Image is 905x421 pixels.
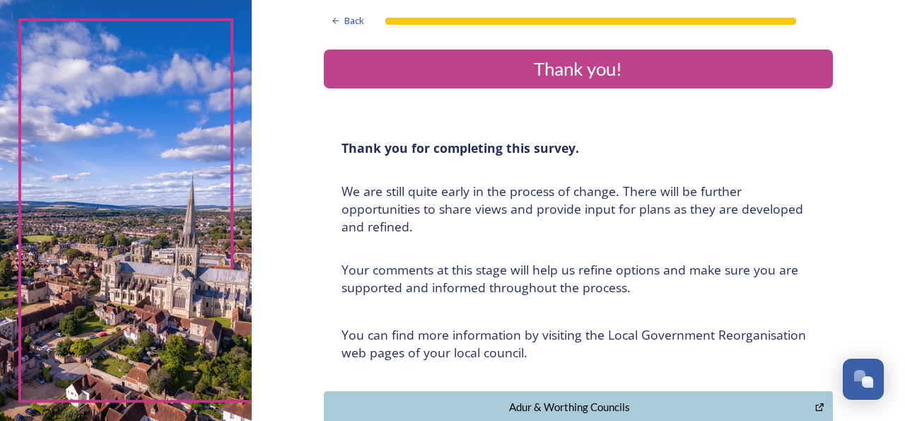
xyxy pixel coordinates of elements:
[344,14,364,28] span: Back
[341,261,815,296] h4: Your comments at this stage will help us refine options and make sure you are supported and infor...
[341,139,579,156] strong: Thank you for completing this survey.
[341,326,815,362] h4: You can find more information by visiting the Local Government Reorganisation web pages of your l...
[332,399,808,415] div: Adur & Worthing Councils
[329,55,827,83] div: Thank you!
[341,183,815,236] h4: We are still quite early in the process of change. There will be further opportunities to share v...
[843,359,884,400] button: Open Chat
